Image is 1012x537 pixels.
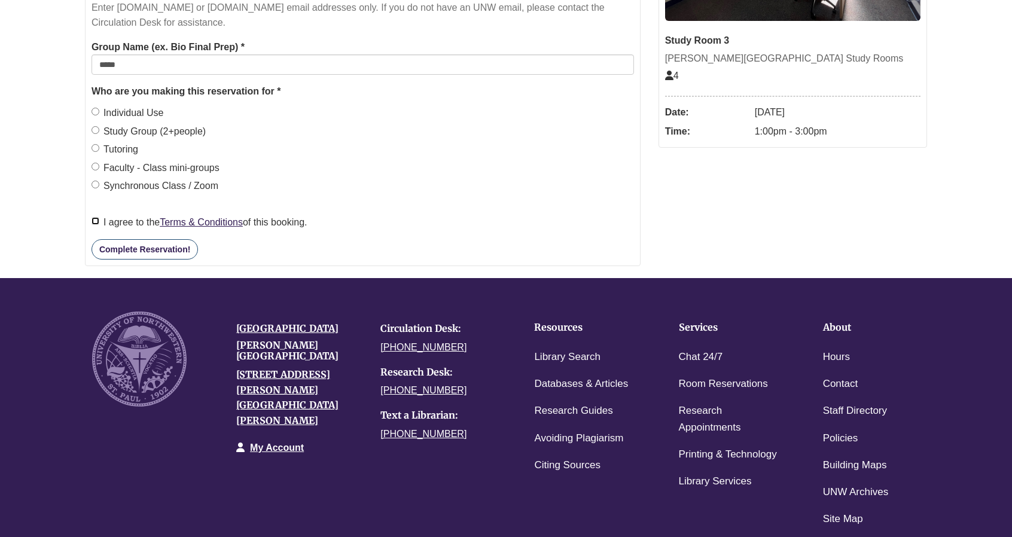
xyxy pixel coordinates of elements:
a: Citing Sources [534,457,601,474]
label: I agree to the of this booking. [92,215,307,230]
a: Avoiding Plagiarism [534,430,623,447]
input: I agree to theTerms & Conditionsof this booking. [92,217,99,225]
label: Tutoring [92,142,138,157]
a: Hours [823,349,850,366]
dd: [DATE] [755,103,920,122]
a: Library Services [679,473,752,490]
h4: Research Desk: [380,367,507,378]
button: Complete Reservation! [92,239,198,260]
label: Faculty - Class mini-groups [92,160,220,176]
h4: About [823,322,930,333]
a: Library Search [534,349,601,366]
h4: [PERSON_NAME][GEOGRAPHIC_DATA] [236,340,362,361]
h4: Circulation Desk: [380,324,507,334]
h4: Services [679,322,786,333]
input: Synchronous Class / Zoom [92,181,99,188]
a: [GEOGRAPHIC_DATA] [236,322,339,334]
span: The capacity of this space [665,71,679,81]
h4: Resources [534,322,641,333]
a: Contact [823,376,858,393]
a: Research Appointments [679,402,786,436]
a: Site Map [823,511,863,528]
a: Research Guides [534,402,612,420]
a: [PHONE_NUMBER] [380,342,467,352]
div: Study Room 3 [665,33,920,48]
dt: Time: [665,122,749,141]
a: Building Maps [823,457,887,474]
a: Room Reservations [679,376,768,393]
a: UNW Archives [823,484,889,501]
label: Group Name (ex. Bio Final Prep) * [92,39,245,55]
input: Faculty - Class mini-groups [92,163,99,170]
a: [STREET_ADDRESS][PERSON_NAME][GEOGRAPHIC_DATA][PERSON_NAME] [236,368,339,426]
a: Staff Directory [823,402,887,420]
dt: Date: [665,103,749,122]
label: Synchronous Class / Zoom [92,178,218,194]
a: [PHONE_NUMBER] [380,429,467,439]
a: [PHONE_NUMBER] [380,385,467,395]
label: Study Group (2+people) [92,124,206,139]
input: Individual Use [92,108,99,115]
a: Policies [823,430,858,447]
a: Terms & Conditions [160,217,243,227]
h4: Text a Librarian: [380,410,507,421]
input: Tutoring [92,144,99,152]
label: Individual Use [92,105,164,121]
a: Databases & Articles [534,376,628,393]
a: Chat 24/7 [679,349,723,366]
img: UNW seal [92,312,187,406]
input: Study Group (2+people) [92,126,99,134]
div: [PERSON_NAME][GEOGRAPHIC_DATA] Study Rooms [665,51,920,66]
dd: 1:00pm - 3:00pm [755,122,920,141]
legend: Who are you making this reservation for * [92,84,634,99]
a: My Account [250,443,304,453]
a: Printing & Technology [679,446,777,463]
